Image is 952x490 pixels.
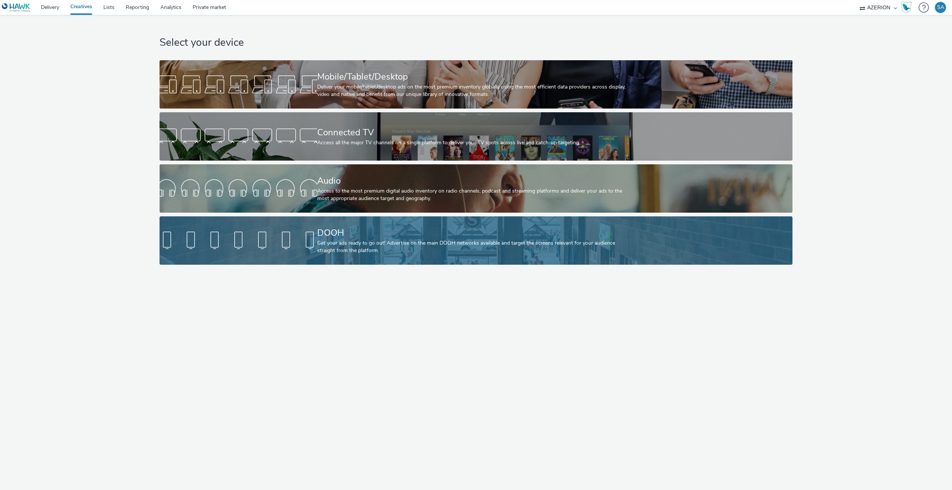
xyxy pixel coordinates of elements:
[160,60,792,109] a: Mobile/Tablet/DesktopDeliver your mobile/tablet/desktop ads on the most premium inventory globall...
[317,239,632,255] div: Get your ads ready to go out! Advertise on the main DOOH networks available and target the screen...
[937,2,944,13] div: SA
[160,164,792,213] a: AudioAccess to the most premium digital audio inventory on radio channels, podcast and streaming ...
[901,1,912,13] img: Hawk Academy
[2,3,30,12] img: undefined Logo
[317,83,632,99] div: Deliver your mobile/tablet/desktop ads on the most premium inventory globally using the most effi...
[160,36,792,50] h1: Select your device
[317,226,632,239] div: DOOH
[317,70,632,83] div: Mobile/Tablet/Desktop
[317,174,632,187] div: Audio
[901,1,915,13] a: Hawk Academy
[317,187,632,203] div: Access to the most premium digital audio inventory on radio channels, podcast and streaming platf...
[317,139,632,146] div: Access all the major TV channels on a single platform to deliver your TV spots across live and ca...
[160,112,792,161] a: Connected TVAccess all the major TV channels on a single platform to deliver your TV spots across...
[160,216,792,265] a: DOOHGet your ads ready to go out! Advertise on the main DOOH networks available and target the sc...
[317,126,632,139] div: Connected TV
